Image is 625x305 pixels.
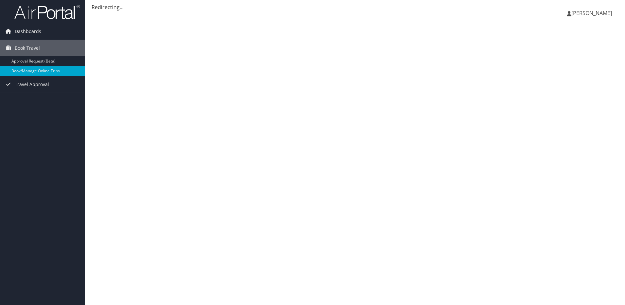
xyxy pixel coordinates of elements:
[92,3,618,11] div: Redirecting...
[571,9,612,17] span: [PERSON_NAME]
[567,3,618,23] a: [PERSON_NAME]
[15,23,41,40] span: Dashboards
[15,76,49,93] span: Travel Approval
[14,4,80,20] img: airportal-logo.png
[15,40,40,56] span: Book Travel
